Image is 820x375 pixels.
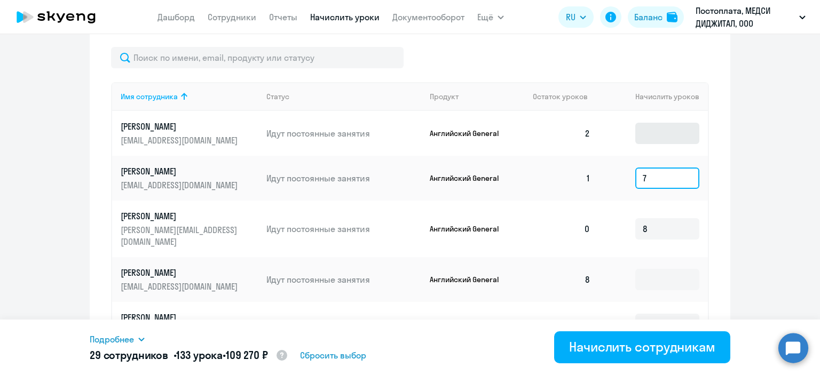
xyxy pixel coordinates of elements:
[667,12,677,22] img: balance
[121,92,258,101] div: Имя сотрудника
[524,257,599,302] td: 8
[690,4,811,30] button: Постоплата, МЕДСИ ДИДЖИТАЛ, ООО
[566,11,575,23] span: RU
[121,121,258,146] a: [PERSON_NAME][EMAIL_ADDRESS][DOMAIN_NAME]
[266,172,421,184] p: Идут постоянные занятия
[430,92,459,101] div: Продукт
[176,348,223,362] span: 133 урока
[430,173,510,183] p: Английский General
[430,275,510,284] p: Английский General
[121,134,240,146] p: [EMAIL_ADDRESS][DOMAIN_NAME]
[266,318,421,330] p: Идут постоянные занятия
[558,6,594,28] button: RU
[121,165,258,191] a: [PERSON_NAME][EMAIL_ADDRESS][DOMAIN_NAME]
[477,6,504,28] button: Ещё
[266,274,421,285] p: Идут постоянные занятия
[533,92,588,101] span: Остаток уроков
[121,179,240,191] p: [EMAIL_ADDRESS][DOMAIN_NAME]
[599,82,708,111] th: Начислить уроков
[121,312,258,337] a: [PERSON_NAME][EMAIL_ADDRESS][DOMAIN_NAME]
[111,47,404,68] input: Поиск по имени, email, продукту или статусу
[121,312,240,323] p: [PERSON_NAME]
[269,12,297,22] a: Отчеты
[266,92,421,101] div: Статус
[121,210,258,248] a: [PERSON_NAME][PERSON_NAME][EMAIL_ADDRESS][DOMAIN_NAME]
[300,349,366,362] span: Сбросить выбор
[121,92,178,101] div: Имя сотрудника
[554,331,730,363] button: Начислить сотрудникам
[90,348,288,364] h5: 29 сотрудников • •
[524,201,599,257] td: 0
[208,12,256,22] a: Сотрудники
[157,12,195,22] a: Дашборд
[266,127,421,139] p: Идут постоянные занятия
[524,156,599,201] td: 1
[524,111,599,156] td: 2
[569,338,715,355] div: Начислить сотрудникам
[266,223,421,235] p: Идут постоянные занятия
[430,129,510,138] p: Английский General
[696,4,795,30] p: Постоплата, МЕДСИ ДИДЖИТАЛ, ООО
[121,165,240,177] p: [PERSON_NAME]
[226,348,268,362] span: 109 270 ₽
[524,302,599,347] td: 8
[430,224,510,234] p: Английский General
[121,121,240,132] p: [PERSON_NAME]
[121,267,240,278] p: [PERSON_NAME]
[477,11,493,23] span: Ещё
[121,210,240,222] p: [PERSON_NAME]
[430,92,525,101] div: Продукт
[310,12,380,22] a: Начислить уроки
[121,281,240,292] p: [EMAIL_ADDRESS][DOMAIN_NAME]
[533,92,599,101] div: Остаток уроков
[121,224,240,248] p: [PERSON_NAME][EMAIL_ADDRESS][DOMAIN_NAME]
[266,92,289,101] div: Статус
[392,12,464,22] a: Документооборот
[628,6,684,28] button: Балансbalance
[121,267,258,292] a: [PERSON_NAME][EMAIL_ADDRESS][DOMAIN_NAME]
[634,11,663,23] div: Баланс
[90,333,134,346] span: Подробнее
